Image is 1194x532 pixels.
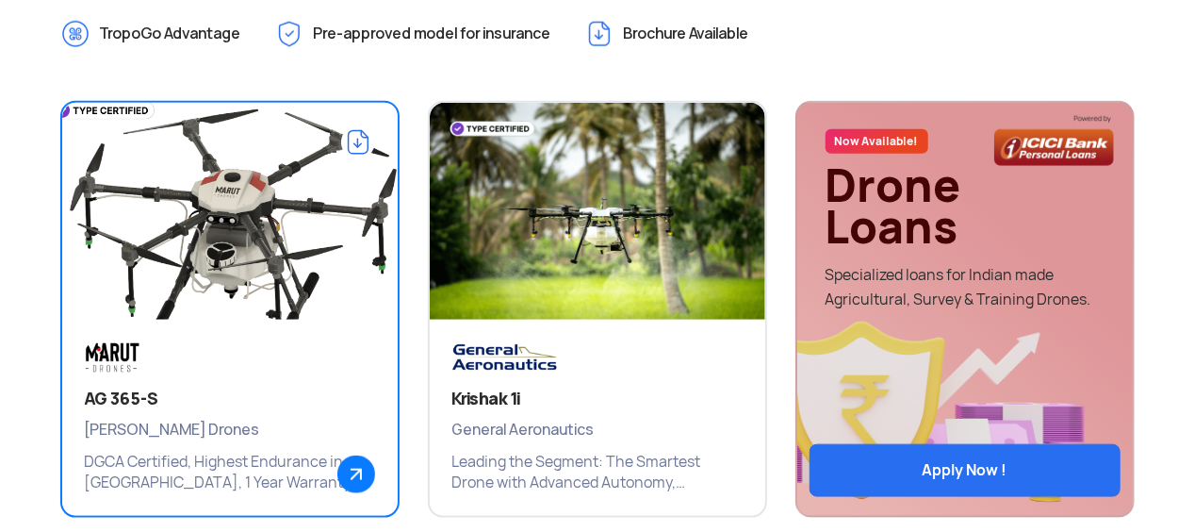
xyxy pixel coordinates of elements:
img: Brand [452,342,567,374]
h3: Krishak 1i [452,388,743,410]
img: ic_TropoGo_Advantage.png [60,19,90,49]
span: Pre-approved model for insurance [314,19,551,49]
img: Drone Image [430,103,765,339]
a: Drone ImageBrandAG 365-S[PERSON_NAME] DronesDGCA Certified, Highest Endurance in [GEOGRAPHIC_DATA... [60,101,400,518]
span: TropoGo Advantage [100,19,241,49]
span: General Aeronautics [452,418,743,442]
img: Drone Image [28,79,431,362]
a: Drone ImageBrandKrishak 1iGeneral AeronauticsLeading the Segment: The Smartest Drone with Advance... [428,101,767,518]
img: Brand [85,342,200,374]
div: Specialized loans for Indian made Agricultural, Survey & Training Drones. [826,263,1104,312]
img: ic_arrow_popup.png [337,456,375,493]
span: Now Available! [826,129,928,154]
img: ic_Pre-approved.png [274,19,304,49]
img: ic_Brochure.png [584,19,614,49]
img: bg_icicilogo2.png [994,114,1114,166]
button: Apply Now ! [810,444,1120,497]
p: DGCA Certified, Highest Endurance in [GEOGRAPHIC_DATA], 1 Year Warranty, All over India after sal... [85,452,375,493]
p: Leading the Segment: The Smartest Drone with Advanced Autonomy, Enhanced Agronomy Efficiency, Cos... [452,452,743,493]
span: Brochure Available [624,19,749,49]
div: Drone Loans [826,165,1104,248]
h3: AG 365-S [85,388,375,410]
span: [PERSON_NAME] Drones [85,418,375,442]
